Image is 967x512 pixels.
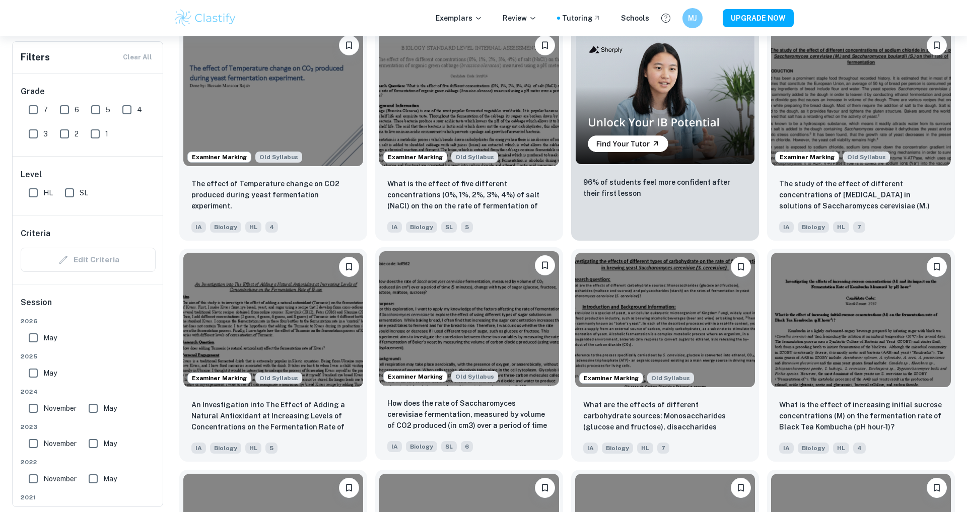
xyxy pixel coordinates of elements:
span: Examiner Marking [580,374,643,383]
span: HL [43,187,53,198]
a: Examiner MarkingStarting from the May 2025 session, the Biology IA requirements have changed. It'... [375,27,563,241]
span: 4 [137,104,142,115]
span: Biology [798,443,829,454]
a: Schools [621,13,649,24]
p: The effect of Temperature change on CO2 produced during yeast fermentation experiment. [191,178,355,211]
a: Examiner MarkingStarting from the May 2025 session, the Biology IA requirements have changed. It'... [179,27,367,241]
img: Biology IA example thumbnail: The effect of Temperature change on CO2 [183,31,363,166]
h6: Filters [21,50,50,64]
span: Examiner Marking [776,153,839,162]
span: HL [245,222,261,233]
span: 4 [265,222,278,233]
p: 96% of students feel more confident after their first lesson [583,177,747,199]
img: Biology IA example thumbnail: An Investigation into The Effect of Addi [183,253,363,388]
button: Bookmark [339,257,359,277]
img: Biology IA example thumbnail: The study of the effect of different con [771,31,951,166]
span: 7 [853,222,865,233]
button: Bookmark [927,35,947,55]
span: May [103,438,117,449]
span: IA [191,443,206,454]
img: Clastify logo [173,8,237,28]
span: IA [387,222,402,233]
p: What is the effect of five different concentrations (0%, 1%, 2%, 3%, 4%) of salt (NaCl) on the on... [387,178,551,212]
span: SL [80,187,88,198]
div: Starting from the May 2025 session, the Biology IA requirements have changed. It's OK to refer to... [255,373,302,384]
p: What are the effects of different carbohydrate sources: Monosaccharides (glucose and fructose), d... [583,399,747,433]
a: Examiner MarkingStarting from the May 2025 session, the Biology IA requirements have changed. It'... [375,249,563,462]
span: November [43,438,77,449]
span: 5 [265,443,278,454]
span: Biology [406,441,437,452]
a: BookmarkWhat is the effect of increasing initial sucrose concentrations (M) on the fermentation r... [767,249,955,462]
span: May [43,332,57,343]
span: 6 [75,104,79,115]
p: How does the rate of Saccharomyces cerevisiae fermentation, measured by volume of CO2 produced (i... [387,398,551,432]
span: Old Syllabus [647,373,694,384]
span: HL [833,222,849,233]
img: Biology IA example thumbnail: How does the rate of Saccharomyces cerev [379,251,559,386]
span: Old Syllabus [451,371,498,382]
span: 2024 [21,387,156,396]
img: Biology IA example thumbnail: What is the effect of increasing initial [771,253,951,388]
span: 1 [105,128,108,139]
button: Bookmark [339,478,359,498]
span: Old Syllabus [255,373,302,384]
p: An Investigation into The Effect of Adding a Natural Antioxidant at Increasing Levels of Concentr... [191,399,355,433]
span: 2026 [21,317,156,326]
span: Biology [602,443,633,454]
h6: Level [21,169,156,181]
span: 2 [75,128,79,139]
button: UPGRADE NOW [723,9,794,27]
span: Biology [210,443,241,454]
span: 7 [43,104,48,115]
div: Starting from the May 2025 session, the Biology IA requirements have changed. It's OK to refer to... [451,152,498,163]
div: Criteria filters are unavailable when searching by topic [21,248,156,272]
img: Biology IA example thumbnail: What is the effect of five different con [379,31,559,166]
span: Biology [210,222,241,233]
h6: Grade [21,86,156,98]
button: Bookmark [731,257,751,277]
span: Examiner Marking [384,372,447,381]
div: Tutoring [562,13,601,24]
span: 2021 [21,493,156,502]
span: SL [441,441,457,452]
span: Old Syllabus [451,152,498,163]
span: 7 [657,443,669,454]
p: The study of the effect of different concentrations of sodium chloride in solutions of Saccharomy... [779,178,943,212]
div: Starting from the May 2025 session, the Biology IA requirements have changed. It's OK to refer to... [451,371,498,382]
span: 5 [461,222,473,233]
h6: Session [21,297,156,317]
h6: MJ [687,13,699,24]
span: IA [779,443,794,454]
span: Old Syllabus [255,152,302,163]
span: November [43,403,77,414]
p: Review [503,13,537,24]
span: Examiner Marking [384,153,447,162]
span: Old Syllabus [843,152,890,163]
span: Biology [798,222,829,233]
span: Biology [406,222,437,233]
img: Thumbnail [575,31,755,165]
span: HL [245,443,261,454]
h6: Criteria [21,228,50,240]
span: May [103,403,117,414]
span: HL [833,443,849,454]
span: 5 [106,104,110,115]
button: Bookmark [927,257,947,277]
span: May [43,368,57,379]
span: 2022 [21,458,156,467]
span: IA [583,443,598,454]
div: Starting from the May 2025 session, the Biology IA requirements have changed. It's OK to refer to... [255,152,302,163]
span: 6 [461,441,473,452]
p: What is the effect of increasing initial sucrose concentrations (M) on the fermentation rate of B... [779,399,943,432]
span: 2023 [21,422,156,431]
button: Bookmark [339,35,359,55]
span: 2025 [21,352,156,361]
span: May [103,473,117,484]
span: IA [779,222,794,233]
span: November [43,473,77,484]
p: Exemplars [436,13,482,24]
span: IA [191,222,206,233]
